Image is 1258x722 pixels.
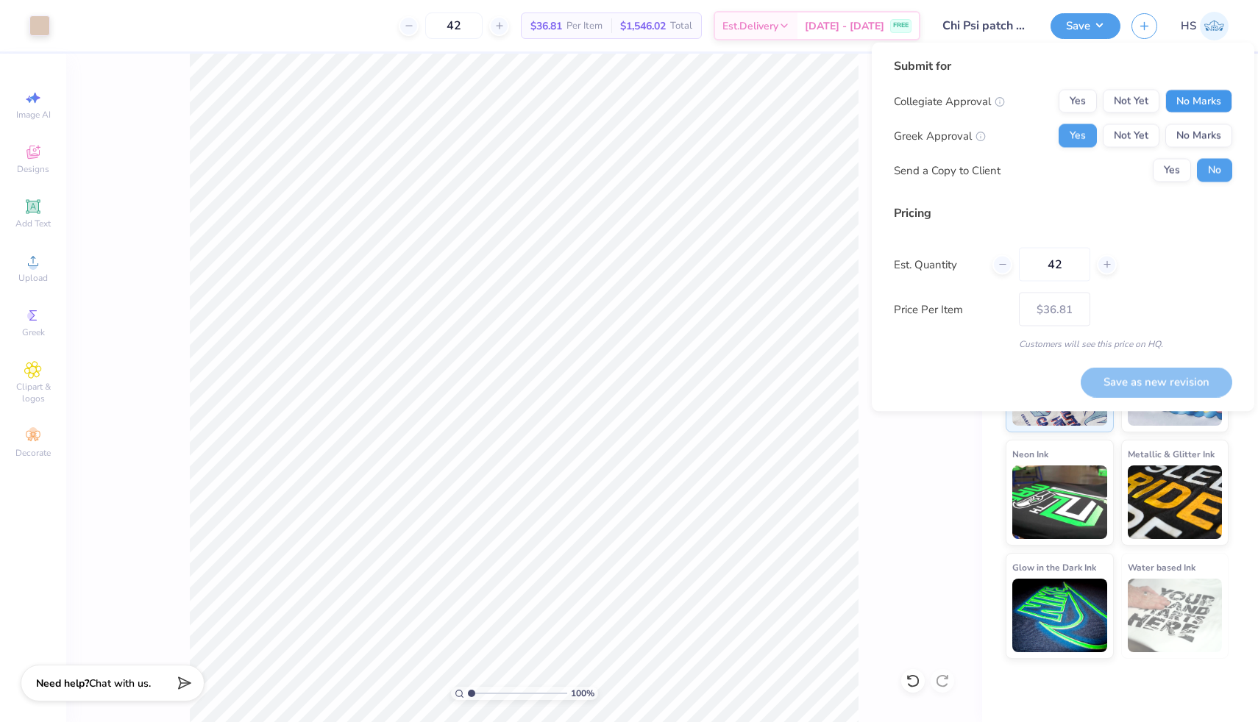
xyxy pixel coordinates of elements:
button: No [1197,159,1232,182]
span: Neon Ink [1012,446,1048,462]
button: Not Yet [1103,90,1159,113]
button: No Marks [1165,124,1232,148]
span: HS [1181,18,1196,35]
span: 100 % [571,687,594,700]
button: Save [1051,13,1120,39]
span: Decorate [15,447,51,459]
span: Chat with us. [89,676,151,690]
button: Yes [1059,124,1097,148]
span: Total [670,18,692,34]
label: Price Per Item [894,301,1008,318]
input: – – [425,12,483,39]
strong: Need help? [36,676,89,690]
img: Glow in the Dark Ink [1012,579,1107,652]
div: Submit for [894,57,1232,75]
span: FREE [893,21,909,31]
div: Greek Approval [894,127,986,144]
span: Add Text [15,218,51,229]
img: Water based Ink [1128,579,1223,652]
span: Metallic & Glitter Ink [1128,446,1215,462]
span: Glow in the Dark Ink [1012,560,1096,575]
span: Designs [17,163,49,175]
img: Metallic & Glitter Ink [1128,465,1223,539]
div: Collegiate Approval [894,93,1005,110]
button: Yes [1153,159,1191,182]
a: HS [1181,12,1229,40]
div: Customers will see this price on HQ. [894,337,1232,351]
span: [DATE] - [DATE] [805,18,884,34]
button: Yes [1059,90,1097,113]
input: Untitled Design [931,11,1040,40]
img: Neon Ink [1012,465,1107,539]
label: Est. Quantity [894,256,981,273]
span: Greek [22,326,45,338]
span: Upload [18,272,48,284]
span: Per Item [566,18,603,34]
span: Water based Ink [1128,560,1195,575]
button: No Marks [1165,90,1232,113]
input: – – [1019,248,1090,282]
span: Est. Delivery [722,18,778,34]
button: Not Yet [1103,124,1159,148]
span: Image AI [16,109,51,121]
img: Hailey Stephens [1200,12,1229,40]
span: $1,546.02 [620,18,666,34]
span: $36.81 [530,18,562,34]
div: Send a Copy to Client [894,162,1001,179]
div: Pricing [894,204,1232,222]
span: Clipart & logos [7,381,59,404]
